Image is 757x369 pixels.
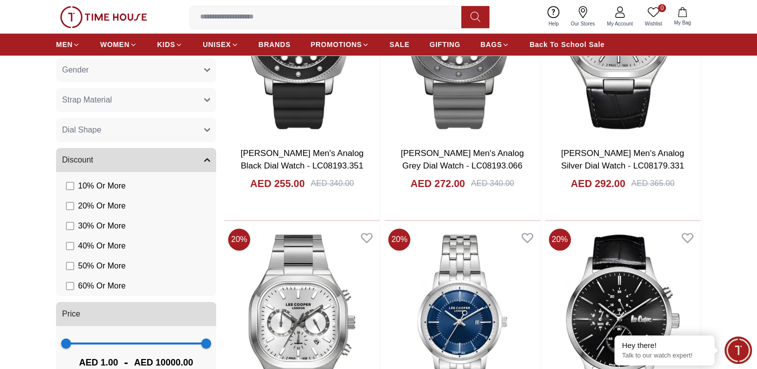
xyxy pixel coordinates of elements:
[311,35,370,53] a: PROMOTIONS
[203,39,231,49] span: UNISEX
[410,176,465,190] h4: AED 272.00
[62,94,112,106] span: Strap Material
[66,202,74,210] input: 20% Or More
[203,35,238,53] a: UNISEX
[157,35,183,53] a: KIDS
[542,4,565,29] a: Help
[311,177,354,189] div: AED 340.00
[603,20,637,27] span: My Account
[250,176,305,190] h4: AED 255.00
[66,282,74,290] input: 60% Or More
[66,242,74,250] input: 40% Or More
[56,58,216,82] button: Gender
[56,148,216,172] button: Discount
[78,180,126,192] span: 10 % Or More
[549,228,571,250] span: 20 %
[56,39,73,49] span: MEN
[66,182,74,190] input: 10% Or More
[259,39,291,49] span: BRANDS
[100,35,137,53] a: WOMEN
[641,20,666,27] span: Wishlist
[480,35,509,53] a: BAGS
[62,154,93,166] span: Discount
[62,64,89,76] span: Gender
[62,308,80,320] span: Price
[401,148,524,171] a: [PERSON_NAME] Men's Analog Grey Dial Watch - LC08193.066
[56,302,216,326] button: Price
[66,262,74,270] input: 50% Or More
[567,20,599,27] span: Our Stores
[228,228,250,250] span: 20 %
[66,222,74,230] input: 30% Or More
[56,88,216,112] button: Strap Material
[429,39,460,49] span: GIFTING
[389,35,409,53] a: SALE
[78,260,126,272] span: 50 % Or More
[529,39,604,49] span: Back To School Sale
[389,39,409,49] span: SALE
[639,4,668,29] a: 0Wishlist
[311,39,362,49] span: PROMOTIONS
[78,200,126,212] span: 20 % Or More
[480,39,502,49] span: BAGS
[56,118,216,142] button: Dial Shape
[668,5,697,28] button: My Bag
[62,124,101,136] span: Dial Shape
[622,340,707,350] div: Hey there!
[157,39,175,49] span: KIDS
[60,6,147,28] img: ...
[78,280,126,292] span: 60 % Or More
[529,35,604,53] a: Back To School Sale
[571,176,625,190] h4: AED 292.00
[724,336,752,364] div: Chat Widget
[100,39,130,49] span: WOMEN
[561,148,684,171] a: [PERSON_NAME] Men's Analog Silver Dial Watch - LC08179.331
[56,35,80,53] a: MEN
[78,240,126,252] span: 40 % Or More
[622,351,707,360] p: Talk to our watch expert!
[631,177,674,189] div: AED 365.00
[658,4,666,12] span: 0
[565,4,601,29] a: Our Stores
[471,177,514,189] div: AED 340.00
[78,220,126,232] span: 30 % Or More
[429,35,460,53] a: GIFTING
[259,35,291,53] a: BRANDS
[670,19,695,26] span: My Bag
[241,148,364,171] a: [PERSON_NAME] Men's Analog Black Dial Watch - LC08193.351
[388,228,410,250] span: 20 %
[544,20,563,27] span: Help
